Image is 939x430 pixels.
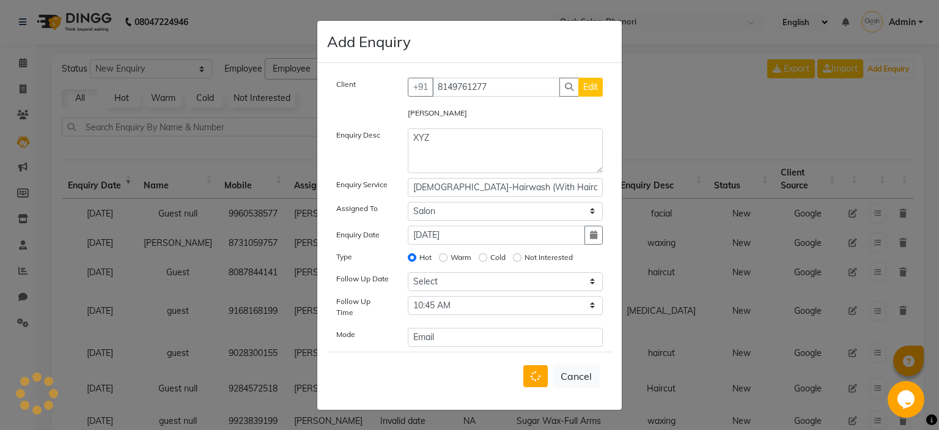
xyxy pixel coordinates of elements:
button: +91 [408,78,433,97]
input: Enquiry Service [408,178,603,197]
label: Assigned To [336,203,378,214]
label: Follow Up Date [336,273,389,284]
label: Hot [419,252,432,263]
button: Edit [578,78,603,97]
label: Enquiry Date [336,229,380,240]
label: [PERSON_NAME] [408,108,467,119]
input: Search by Name/Mobile/Email/Code [432,78,561,97]
label: Not Interested [525,252,573,263]
label: Follow Up Time [336,296,389,318]
label: Mode [336,329,355,340]
label: Type [336,251,352,262]
input: Email/phone/SMS [408,328,603,347]
button: Cancel [553,365,600,388]
label: Enquiry Desc [336,130,380,141]
label: Cold [490,252,506,263]
iframe: chat widget [888,381,927,418]
label: Warm [451,252,471,263]
h4: Add Enquiry [327,31,411,53]
span: Edit [583,81,598,92]
label: Enquiry Service [336,179,388,190]
label: Client [336,79,356,90]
